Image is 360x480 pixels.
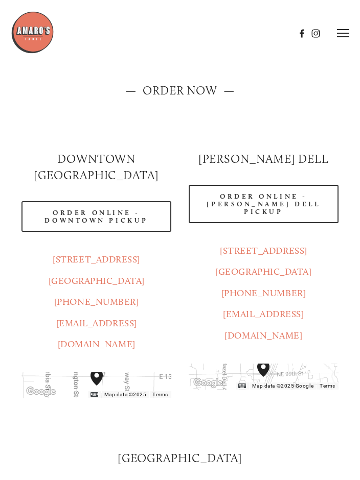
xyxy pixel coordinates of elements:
a: Open this area in Google Maps (opens a new window) [191,376,225,390]
span: Map data ©2025 Google [252,383,313,389]
a: [PHONE_NUMBER] [54,296,139,307]
img: Amaro's Table [11,11,54,54]
button: Keyboard shortcuts [91,391,98,398]
h2: [PERSON_NAME] DELL [189,151,339,167]
a: Order Online - [PERSON_NAME] Dell Pickup [189,185,339,223]
a: Terms [152,392,168,397]
h2: — ORDER NOW — [21,83,339,99]
h2: [GEOGRAPHIC_DATA] [21,450,339,467]
a: [EMAIL_ADDRESS][DOMAIN_NAME] [223,308,304,341]
div: Amaro's Table 1220 Main Street vancouver, United States [86,365,119,406]
a: [STREET_ADDRESS] [53,254,140,265]
a: [STREET_ADDRESS] [220,245,307,256]
img: Google [24,385,58,398]
a: Order Online - Downtown pickup [21,201,171,232]
img: Google [191,376,225,390]
div: Amaro's Table 816 Northeast 98th Circle Vancouver, WA, 98665, United States [253,356,286,397]
a: [GEOGRAPHIC_DATA] [49,275,145,286]
a: Terms [320,383,335,389]
h2: Downtown [GEOGRAPHIC_DATA] [21,151,171,184]
span: Map data ©2025 [104,392,147,397]
a: Open this area in Google Maps (opens a new window) [24,385,58,398]
button: Keyboard shortcuts [238,382,245,390]
a: [GEOGRAPHIC_DATA] [215,266,311,277]
a: [PHONE_NUMBER] [221,287,306,299]
a: [EMAIL_ADDRESS][DOMAIN_NAME] [56,318,137,350]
